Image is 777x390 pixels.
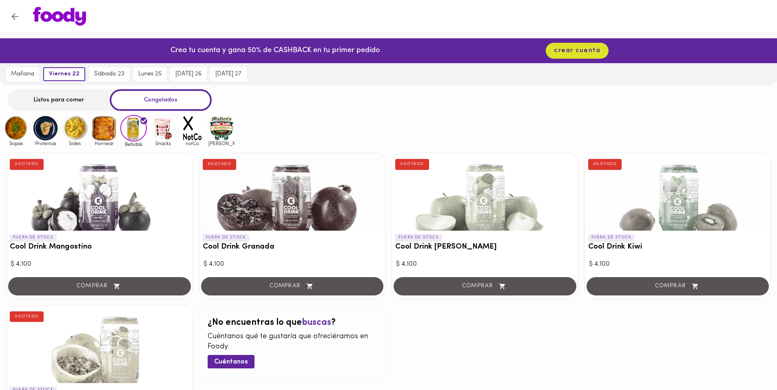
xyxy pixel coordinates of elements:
span: [DATE] 27 [215,71,241,78]
span: buscas [302,318,331,327]
span: Proteinas [32,141,59,146]
span: [PERSON_NAME] [208,141,235,146]
div: Cool Drink Mangostino [7,153,193,231]
button: Volver [5,7,25,26]
img: notCo [179,115,206,141]
div: Cool Drink Maracuya [7,306,193,383]
p: Cuéntanos qué te gustaría que ofreciéramos en Foody [208,332,377,353]
button: sábado 23 [89,67,129,81]
span: Sides [62,141,88,146]
button: viernes 22 [43,67,85,81]
div: AGOTADO [395,159,429,170]
img: Snacks [150,115,176,141]
h2: ¿No encuentras lo que ? [208,318,377,328]
p: Crea tu cuenta y gana 50% de CASHBACK en tu primer pedido [170,46,380,56]
button: lunes 25 [133,67,166,81]
button: Cuéntanos [208,355,255,368]
div: Cool Drink Manzana Verde [392,153,578,231]
img: Bebidas [120,115,147,141]
p: FUERA DE STOCK [203,234,250,241]
span: Cuéntanos [214,358,248,366]
button: [DATE] 26 [170,67,206,81]
div: Listos para comer [8,89,110,111]
span: Bebidas [120,141,147,147]
p: FUERA DE STOCK [395,234,442,241]
div: AGOTADO [10,311,44,322]
img: logo.png [33,7,86,26]
h3: Cool Drink Mangostino [10,243,189,251]
span: [DATE] 26 [175,71,201,78]
span: mañana [11,71,34,78]
span: crear cuenta [554,47,600,55]
span: Hornear [91,141,117,146]
div: $ 4.100 [11,260,188,269]
div: Cool Drink Kiwi [585,153,771,231]
img: Sopas [3,115,29,141]
button: crear cuenta [546,43,609,59]
p: FUERA DE STOCK [588,234,635,241]
button: [DATE] 27 [210,67,246,81]
button: mañana [6,67,39,81]
p: FUERA DE STOCK [10,234,57,241]
span: Sopas [3,141,29,146]
div: AGOTADO [10,159,44,170]
img: Proteinas [32,115,59,141]
div: $ 4.100 [396,260,574,269]
iframe: Messagebird Livechat Widget [730,343,769,382]
div: $ 4.100 [204,260,381,269]
div: Cool Drink Granada [199,153,385,231]
img: Hornear [91,115,117,141]
img: mullens [208,115,235,141]
div: AGOTADO [203,159,237,170]
h3: Cool Drink [PERSON_NAME] [395,243,575,251]
span: notCo [179,141,206,146]
div: AGOTADO [588,159,622,170]
div: Congelados [110,89,212,111]
img: Sides [62,115,88,141]
span: lunes 25 [138,71,162,78]
span: viernes 22 [49,71,80,78]
span: sábado 23 [94,71,124,78]
div: $ 4.100 [589,260,767,269]
h3: Cool Drink Kiwi [588,243,768,251]
span: Snacks [150,141,176,146]
h3: Cool Drink Granada [203,243,382,251]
